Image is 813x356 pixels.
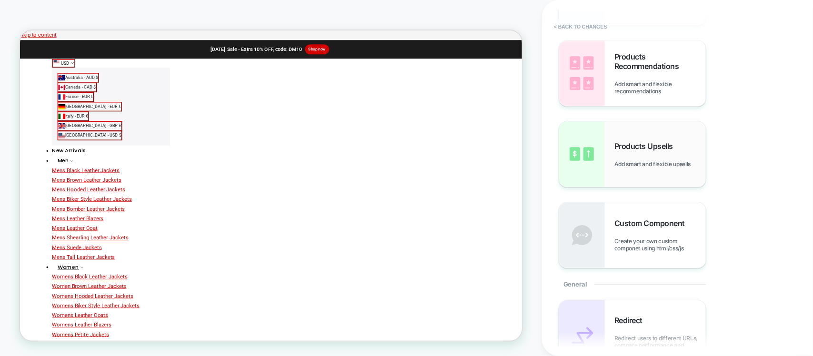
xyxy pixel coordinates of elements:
[51,135,60,146] img: United States
[43,208,141,217] a: Mens Hooded Leather Jackets
[559,268,706,300] div: General
[44,39,53,45] img: United States
[43,153,95,168] a: New Arrivals
[51,122,60,133] img: United Kingdom
[43,272,145,281] a: Mens Shearling Leather Jackets
[55,39,66,49] span: USD
[614,316,647,325] span: Redirect
[43,324,143,333] a: Womens Black Leather Jackets
[51,109,60,120] img: Italy
[60,97,135,106] span: [GEOGRAPHIC_DATA] - EUR €
[51,58,60,69] img: Australia
[60,71,101,80] span: Canada - CAD $
[50,95,136,108] button: [GEOGRAPHIC_DATA] - EUR €
[60,58,104,68] span: Australia - AUD $
[50,82,99,95] button: France - EUR €
[614,80,706,95] span: Add smart and flexible recommendations
[60,109,91,119] span: Italy - EUR €
[43,247,111,255] a: Mens Leather Blazers
[51,96,60,107] img: Germany
[614,237,706,252] span: Create your own custom componet using html/css/js
[50,57,105,69] button: Australia - AUD $
[614,52,706,71] span: Products Recommendations
[50,134,136,147] button: [GEOGRAPHIC_DATA] - USD $
[50,69,102,82] button: Canada - CAD $
[43,285,109,294] a: Mens Suede Jackets
[614,141,678,151] span: Products Upsells
[43,308,84,323] a: Women
[60,84,98,93] span: France - EUR €
[60,122,135,132] span: [GEOGRAPHIC_DATA] - GBP £
[43,38,73,49] button: United States USD
[614,218,690,228] span: Custom Component
[614,335,706,356] span: Redirect users to different URLs, compare performance and optimize conversions
[614,160,695,168] span: Add smart and flexible upsells
[60,135,135,145] span: [GEOGRAPHIC_DATA] - USD $
[51,70,60,81] img: Canada
[549,19,612,34] button: < Back to changes
[50,121,136,134] button: [GEOGRAPHIC_DATA] - GBP £
[43,221,149,229] a: Mens Biker Style Leather Jackets
[43,259,103,268] a: Mens Leather Coat
[43,337,142,346] a: Women Brown Leather Jackets
[43,195,135,204] a: Mens Brown Leather Jackets
[51,83,60,94] img: France
[50,108,92,121] button: Italy - EUR €
[43,234,140,242] a: Mens Bomber Leather Jackets
[43,298,127,307] a: Mens Tall Leather Jackets
[43,182,133,191] a: Mens Black Leather Jackets
[20,30,522,340] iframe: To enrich screen reader interactions, please activate Accessibility in Grammarly extension settings
[43,166,78,181] a: Men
